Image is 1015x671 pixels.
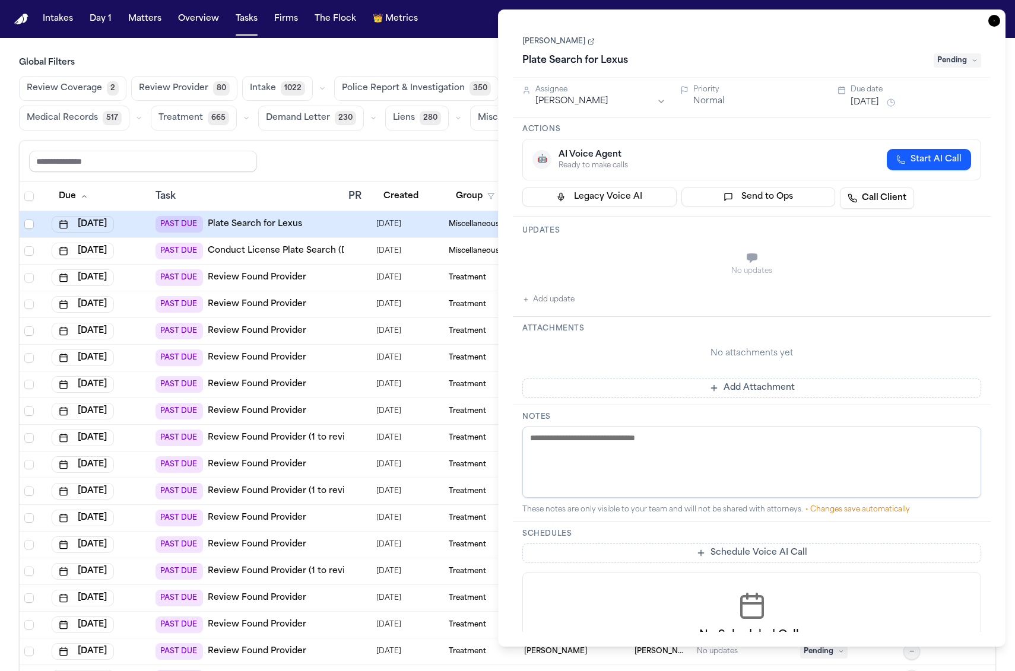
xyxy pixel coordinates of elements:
[242,76,313,101] button: Intake1022
[310,8,361,30] button: The Flock
[420,111,441,125] span: 280
[27,82,102,94] span: Review Coverage
[231,8,262,30] button: Tasks
[19,106,129,131] button: Medical Records517
[14,14,28,25] img: Finch Logo
[19,76,126,101] button: Review Coverage2
[478,112,538,124] span: Miscellaneous
[522,348,981,360] div: No attachments yet
[151,106,237,131] button: Treatment665
[107,81,119,96] span: 2
[213,81,230,96] span: 80
[14,14,28,25] a: Home
[522,187,677,206] button: Legacy Voice AI
[19,57,996,69] h3: Global Filters
[38,8,78,30] button: Intakes
[522,543,981,562] button: Schedule Voice AI Call
[805,506,910,513] span: • Changes save automatically
[522,266,981,276] div: No updates
[103,111,122,125] span: 517
[537,154,547,166] span: 🤖
[131,76,237,101] button: Review Provider80
[522,226,981,236] h3: Updates
[887,149,971,170] button: Start AI Call
[522,324,981,333] h3: Attachments
[334,76,499,101] button: Police Report & Investigation350
[173,8,224,30] button: Overview
[681,187,836,206] button: Send to Ops
[522,412,981,422] h3: Notes
[27,112,98,124] span: Medical Records
[522,505,981,514] div: These notes are only visible to your team and will not be shared with attorneys.
[522,529,981,539] h3: Schedules
[518,51,633,70] h1: Plate Search for Lexus
[851,97,879,109] button: [DATE]
[158,112,203,124] span: Treatment
[693,85,824,94] div: Priority
[335,111,356,125] span: 230
[470,81,491,96] span: 350
[139,82,208,94] span: Review Provider
[123,8,166,30] button: Matters
[208,111,229,125] span: 665
[911,154,962,166] span: Start AI Call
[840,187,914,209] a: Call Client
[522,125,981,134] h3: Actions
[393,112,415,124] span: Liens
[85,8,116,30] button: Day 1
[559,149,628,161] div: AI Voice Agent
[522,37,595,46] a: [PERSON_NAME]
[368,8,423,30] button: crownMetrics
[851,85,981,94] div: Due date
[522,292,575,307] button: Add update
[269,8,303,30] button: Firms
[281,81,305,96] span: 1022
[258,106,364,131] button: Demand Letter230
[559,161,628,170] div: Ready to make calls
[385,106,449,131] button: Liens280
[250,82,276,94] span: Intake
[542,627,962,644] h3: No Scheduled Calls
[693,96,724,107] button: Normal
[470,106,570,131] button: Miscellaneous192
[342,82,465,94] span: Police Report & Investigation
[266,112,330,124] span: Demand Letter
[884,96,898,110] button: Snooze task
[522,379,981,397] button: Add Attachment
[934,53,981,68] span: Pending
[535,85,666,94] div: Assignee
